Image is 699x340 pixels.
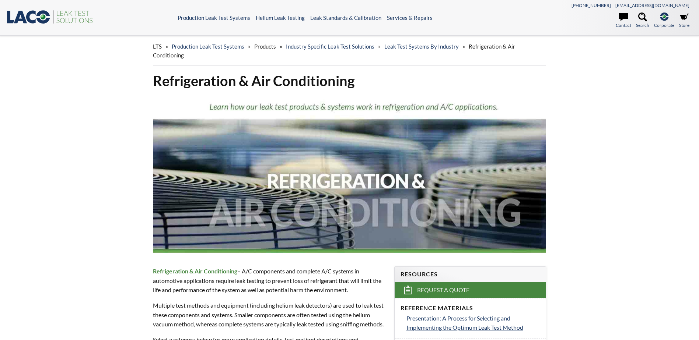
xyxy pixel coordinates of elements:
h1: Refrigeration & Air Conditioning [153,72,546,90]
a: [PHONE_NUMBER] [572,3,611,8]
strong: Refrigeration & Air Conditioning [153,268,237,275]
a: Leak Test Systems by Industry [384,43,459,50]
a: Contact [616,13,631,29]
h4: Reference Materials [401,304,540,312]
a: Search [636,13,649,29]
div: » » » » » [153,36,546,66]
span: Refrigeration & Air Conditioning [153,43,515,59]
span: LTS [153,43,162,50]
a: Presentation: A Process for Selecting and Implementing the Optimum Leak Test Method [406,314,540,332]
span: Presentation: A Process for Selecting and Implementing the Optimum Leak Test Method [406,315,523,331]
img: Refrigeration & Air Conditioning header [153,96,546,253]
a: Production Leak Test Systems [178,14,250,21]
a: Production Leak Test Systems [172,43,244,50]
span: Request a Quote [417,286,469,294]
h4: Resources [401,270,540,278]
a: [EMAIL_ADDRESS][DOMAIN_NAME] [615,3,689,8]
p: Multiple test methods and equipment (including helium leak detectors) are used to leak test these... [153,301,385,329]
a: Helium Leak Testing [256,14,305,21]
a: Services & Repairs [387,14,433,21]
a: Store [679,13,689,29]
p: – A/C components and complete A/C systems in automotive applications require leak testing to prev... [153,266,385,295]
a: Leak Standards & Calibration [310,14,381,21]
a: Industry Specific Leak Test Solutions [286,43,374,50]
span: Corporate [654,22,674,29]
span: Products [254,43,276,50]
a: Request a Quote [395,282,546,298]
